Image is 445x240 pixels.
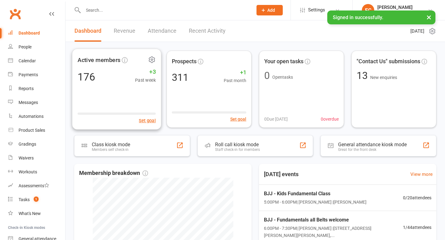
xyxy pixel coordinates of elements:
a: Tasks 1 [8,193,65,207]
div: Tasks [19,197,30,202]
span: Membership breakdown [79,169,148,178]
div: Product Sales [19,128,45,133]
div: Members self check-in [92,147,130,152]
button: Set goal [230,116,246,122]
span: 5:00PM - 6:00PM | [PERSON_NAME] | [PERSON_NAME] [264,199,367,205]
h3: [DATE] events [259,169,303,180]
div: Dashboard [19,31,40,35]
a: People [8,40,65,54]
button: Set goal [139,117,156,124]
div: 176 [78,72,95,82]
div: Calendar [19,58,36,63]
span: BJJ - Fundamentals all Belts welcome [264,216,403,224]
span: Signed in successfully. [333,14,383,20]
div: 311 [172,72,189,82]
div: Payments [19,72,38,77]
div: [PERSON_NAME] [377,5,422,10]
div: Waivers [19,155,34,160]
a: Waivers [8,151,65,165]
span: +3 [135,67,156,77]
span: Open tasks [272,75,293,80]
span: Prospects [172,57,197,66]
button: × [423,10,434,24]
div: What's New [19,211,41,216]
a: View more [410,171,433,178]
span: BJJ - Kids Fundamental Class [264,190,367,198]
a: Recent Activity [189,20,226,42]
div: Great for the front desk [338,147,407,152]
span: +1 [224,68,246,77]
span: Active members [78,55,121,64]
input: Search... [81,6,248,14]
a: Automations [8,110,65,123]
div: Reports [19,86,34,91]
span: Settings [308,3,325,17]
div: EC [362,4,374,16]
a: Messages [8,96,65,110]
span: Add [267,8,275,13]
span: [DATE] [410,27,424,35]
div: Roll call kiosk mode [215,142,260,147]
span: 13 [357,70,370,81]
a: Attendance [148,20,176,42]
a: Product Sales [8,123,65,137]
div: Australian Self Defence [377,10,422,16]
div: Workouts [19,169,37,174]
div: Messages [19,100,38,105]
a: Clubworx [7,6,23,22]
div: Automations [19,114,44,119]
div: 0 [264,71,270,81]
a: Dashboard [8,26,65,40]
a: Revenue [114,20,135,42]
span: New enquiries [370,75,397,80]
span: "Contact Us" submissions [357,57,420,66]
span: 0 Due [DATE] [264,116,288,122]
button: Add [256,5,283,15]
div: Assessments [19,183,49,188]
div: Staff check-in for members [215,147,260,152]
a: Workouts [8,165,65,179]
a: Reports [8,82,65,96]
span: 1 / 44 attendees [403,224,431,231]
div: General attendance kiosk mode [338,142,407,147]
span: 6:00PM - 7:30PM | [PERSON_NAME] | [STREET_ADDRESS][PERSON_NAME][PERSON_NAME],... [264,225,403,239]
span: Past month [224,77,246,84]
span: 1 [34,197,39,202]
div: Gradings [19,142,36,147]
a: Gradings [8,137,65,151]
span: Your open tasks [264,57,303,66]
div: Class kiosk mode [92,142,130,147]
div: People [19,44,32,49]
span: 0 / 20 attendees [403,194,431,201]
a: Payments [8,68,65,82]
a: What's New [8,207,65,221]
a: Dashboard [74,20,101,42]
span: 0 overdue [321,116,339,122]
a: Calendar [8,54,65,68]
a: Assessments [8,179,65,193]
span: Past week [135,77,156,84]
